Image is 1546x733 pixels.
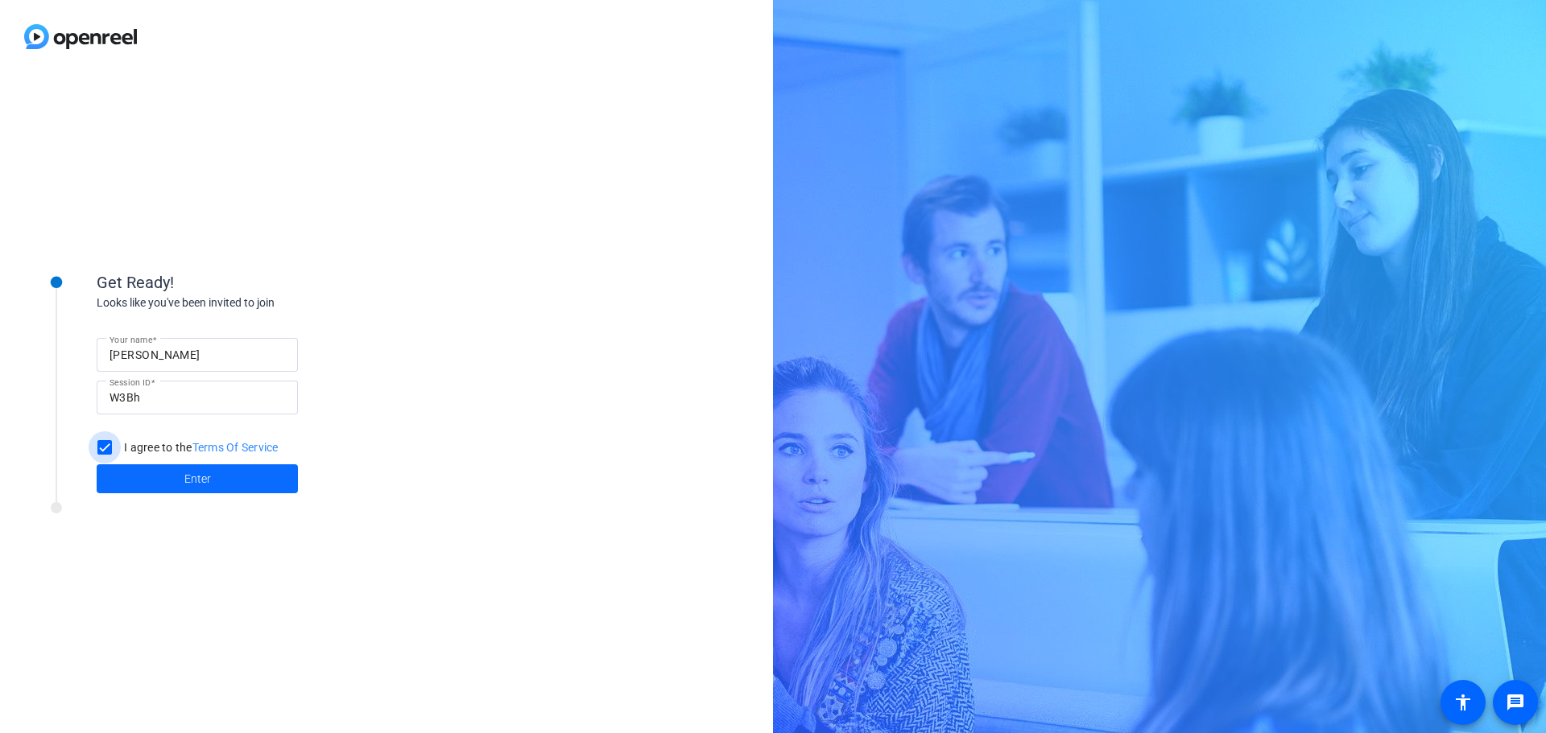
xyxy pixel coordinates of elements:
[1506,693,1525,712] mat-icon: message
[121,439,279,455] label: I agree to the
[110,377,151,387] mat-label: Session ID
[110,335,152,344] mat-label: Your name
[192,441,279,454] a: Terms Of Service
[97,464,298,493] button: Enter
[1453,693,1473,712] mat-icon: accessibility
[184,471,211,488] span: Enter
[97,294,419,311] div: Looks like you've been invited to join
[97,270,419,294] div: Get Ready!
